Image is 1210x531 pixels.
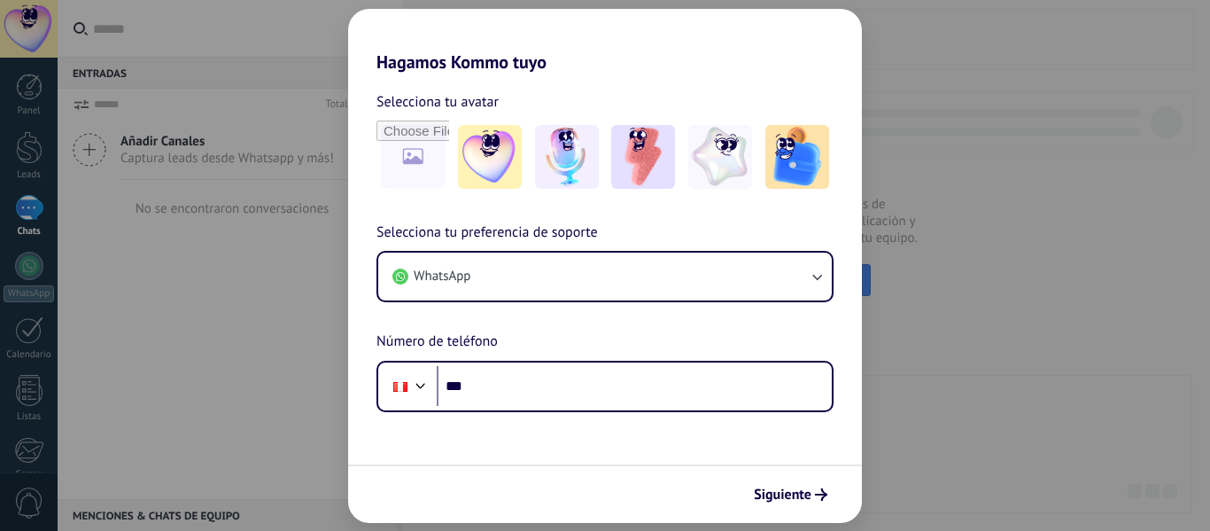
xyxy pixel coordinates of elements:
span: Siguiente [754,488,811,501]
span: Selecciona tu avatar [376,90,499,113]
span: WhatsApp [414,268,470,285]
img: -5.jpeg [765,125,829,189]
button: Siguiente [746,480,835,510]
img: -1.jpeg [458,125,522,189]
span: Selecciona tu preferencia de soporte [376,222,598,245]
img: -2.jpeg [535,125,599,189]
h2: Hagamos Kommo tuyo [348,9,862,73]
button: WhatsApp [378,253,832,301]
img: -3.jpeg [611,125,675,189]
div: Peru: + 51 [384,368,417,405]
img: -4.jpeg [688,125,752,189]
span: Número de teléfono [376,331,498,354]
